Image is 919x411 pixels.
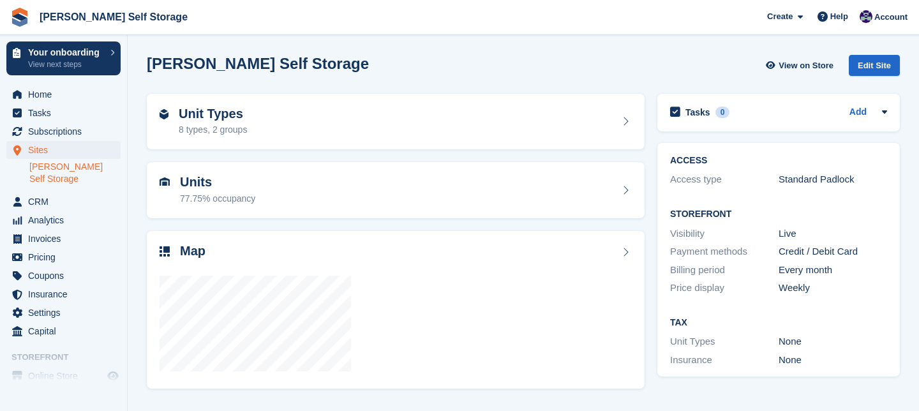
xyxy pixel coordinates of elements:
p: View next steps [28,59,104,70]
a: [PERSON_NAME] Self Storage [29,161,121,185]
a: menu [6,141,121,159]
a: menu [6,248,121,266]
span: Tasks [28,104,105,122]
a: menu [6,211,121,229]
a: Preview store [105,368,121,384]
a: Map [147,231,645,389]
span: Storefront [11,351,127,364]
div: Access type [670,172,779,187]
a: menu [6,367,121,385]
a: menu [6,86,121,103]
img: stora-icon-8386f47178a22dfd0bd8f6a31ec36ba5ce8667c1dd55bd0f319d3a0aa187defe.svg [10,8,29,27]
a: [PERSON_NAME] Self Storage [34,6,193,27]
a: Units 77.75% occupancy [147,162,645,218]
a: Your onboarding View next steps [6,41,121,75]
h2: Tasks [685,107,710,118]
h2: Map [180,244,205,258]
a: menu [6,304,121,322]
span: Analytics [28,211,105,229]
img: Matthew Jones [860,10,872,23]
a: menu [6,267,121,285]
span: Create [767,10,793,23]
h2: [PERSON_NAME] Self Storage [147,55,369,72]
a: menu [6,285,121,303]
span: Invoices [28,230,105,248]
h2: ACCESS [670,156,887,166]
div: Unit Types [670,334,779,349]
a: View on Store [764,55,839,76]
img: unit-type-icn-2b2737a686de81e16bb02015468b77c625bbabd49415b5ef34ead5e3b44a266d.svg [160,109,168,119]
h2: Tax [670,318,887,328]
div: Every month [779,263,887,278]
div: Live [779,227,887,241]
div: Billing period [670,263,779,278]
span: Subscriptions [28,123,105,140]
div: 8 types, 2 groups [179,123,247,137]
div: Visibility [670,227,779,241]
div: 77.75% occupancy [180,192,255,205]
span: Sites [28,141,105,159]
span: Online Store [28,367,105,385]
span: CRM [28,193,105,211]
a: menu [6,104,121,122]
div: None [779,334,887,349]
div: 0 [715,107,730,118]
a: Add [849,105,867,120]
span: Coupons [28,267,105,285]
div: Insurance [670,353,779,368]
a: menu [6,123,121,140]
span: Capital [28,322,105,340]
img: map-icn-33ee37083ee616e46c38cad1a60f524a97daa1e2b2c8c0bc3eb3415660979fc1.svg [160,246,170,257]
div: Weekly [779,281,887,295]
div: Price display [670,281,779,295]
h2: Storefront [670,209,887,220]
h2: Units [180,175,255,190]
span: Pricing [28,248,105,266]
div: Credit / Debit Card [779,244,887,259]
div: None [779,353,887,368]
a: menu [6,322,121,340]
a: menu [6,193,121,211]
h2: Unit Types [179,107,247,121]
div: Payment methods [670,244,779,259]
a: Edit Site [849,55,900,81]
div: Edit Site [849,55,900,76]
span: Settings [28,304,105,322]
a: menu [6,230,121,248]
span: Insurance [28,285,105,303]
div: Standard Padlock [779,172,887,187]
a: Unit Types 8 types, 2 groups [147,94,645,150]
p: Your onboarding [28,48,104,57]
span: Help [830,10,848,23]
img: unit-icn-7be61d7bf1b0ce9d3e12c5938cc71ed9869f7b940bace4675aadf7bd6d80202e.svg [160,177,170,186]
span: View on Store [779,59,833,72]
span: Home [28,86,105,103]
span: Account [874,11,908,24]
